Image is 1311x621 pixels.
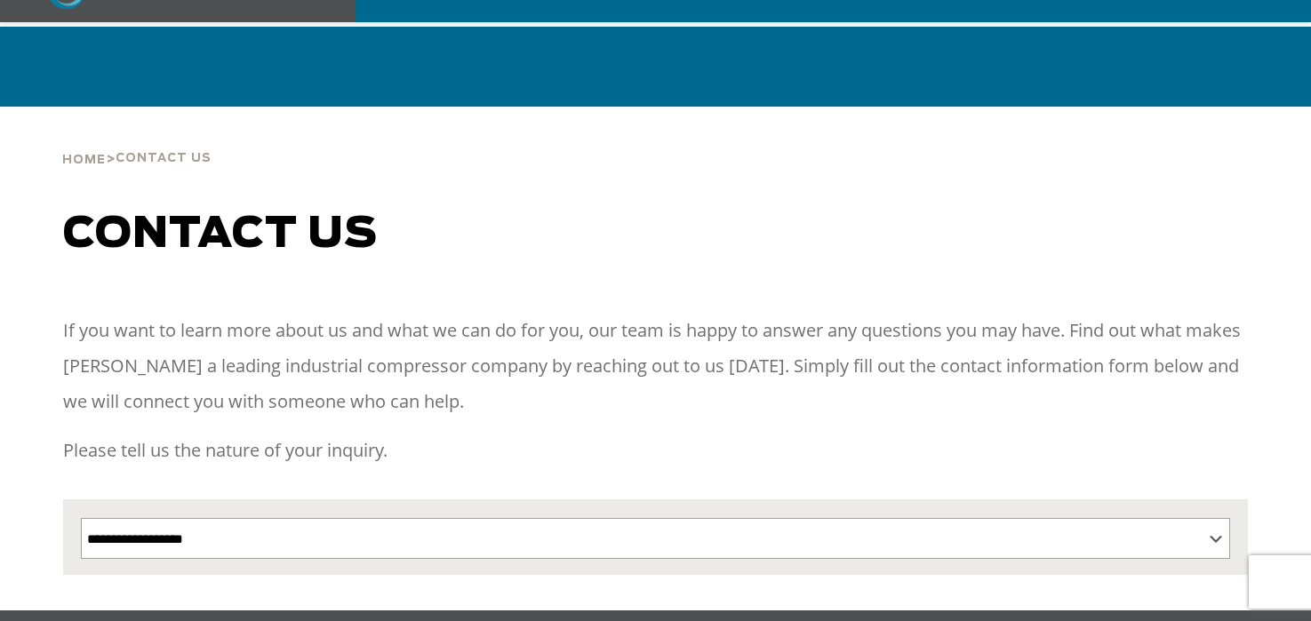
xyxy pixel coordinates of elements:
div: > [62,107,212,174]
span: Contact us [63,213,378,256]
span: Home [62,155,106,166]
a: Home [62,151,106,167]
span: Contact Us [116,153,212,164]
p: Please tell us the nature of your inquiry. [63,433,1248,468]
p: If you want to learn more about us and what we can do for you, our team is happy to answer any qu... [63,313,1248,419]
